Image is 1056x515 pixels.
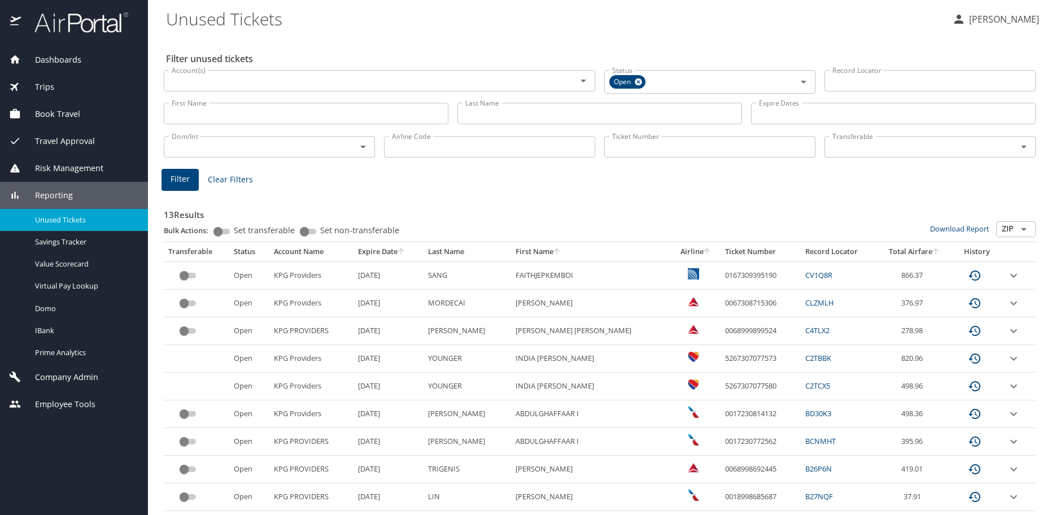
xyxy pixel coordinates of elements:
[721,261,801,289] td: 0167309395190
[805,298,834,308] a: CLZMLH
[511,373,671,400] td: INDIA [PERSON_NAME]
[721,483,801,511] td: 0018998685687
[354,345,424,373] td: [DATE]
[21,81,54,93] span: Trips
[354,317,424,345] td: [DATE]
[35,347,134,358] span: Prime Analytics
[21,371,98,383] span: Company Admin
[229,456,269,483] td: Open
[35,325,134,336] span: IBank
[208,173,253,187] span: Clear Filters
[877,242,952,261] th: Total Airfare
[805,408,831,418] a: BD30K3
[688,379,699,390] img: Southwest Airlines
[801,242,877,261] th: Record Locator
[35,237,134,247] span: Savings Tracker
[930,224,989,234] a: Download Report
[704,248,712,256] button: sort
[424,428,511,456] td: [PERSON_NAME]
[966,12,1039,26] p: [PERSON_NAME]
[354,456,424,483] td: [DATE]
[166,50,1038,68] h2: Filter unused tickets
[721,428,801,456] td: 0017230772562
[22,11,128,33] img: airportal-logo.png
[688,296,699,307] img: Delta Airlines
[424,373,511,400] td: YOUNGER
[1007,352,1020,365] button: expand row
[354,483,424,511] td: [DATE]
[354,428,424,456] td: [DATE]
[398,248,405,256] button: sort
[229,261,269,289] td: Open
[424,456,511,483] td: TRIGENIS
[877,261,952,289] td: 866.37
[269,373,354,400] td: KPG Providers
[168,247,225,257] div: Transferable
[21,189,73,202] span: Reporting
[1016,221,1032,237] button: Open
[229,290,269,317] td: Open
[320,226,399,234] span: Set non-transferable
[424,261,511,289] td: SANG
[877,428,952,456] td: 395.96
[1007,324,1020,338] button: expand row
[35,303,134,314] span: Domo
[511,317,671,345] td: [PERSON_NAME] [PERSON_NAME]
[805,436,836,446] a: BCNMHT
[424,317,511,345] td: [PERSON_NAME]
[166,1,943,36] h1: Unused Tickets
[269,345,354,373] td: KPG Providers
[805,270,832,280] a: CV1Q8R
[877,373,952,400] td: 498.96
[269,400,354,428] td: KPG Providers
[229,373,269,400] td: Open
[511,483,671,511] td: [PERSON_NAME]
[354,242,424,261] th: Expire Date
[511,400,671,428] td: ABDULGHAFFAAR I
[511,345,671,373] td: INDIA [PERSON_NAME]
[354,261,424,289] td: [DATE]
[1007,462,1020,476] button: expand row
[269,428,354,456] td: KPG PROVIDERS
[354,400,424,428] td: [DATE]
[354,373,424,400] td: [DATE]
[269,317,354,345] td: KPG PROVIDERS
[269,456,354,483] td: KPG PROVIDERS
[877,456,952,483] td: 419.01
[877,290,952,317] td: 376.97
[229,400,269,428] td: Open
[354,290,424,317] td: [DATE]
[35,259,134,269] span: Value Scorecard
[21,398,95,411] span: Employee Tools
[229,345,269,373] td: Open
[21,162,103,174] span: Risk Management
[805,325,830,335] a: C4TLX2
[721,242,801,261] th: Ticket Number
[269,483,354,511] td: KPG PROVIDERS
[688,462,699,473] img: Delta Airlines
[805,381,830,391] a: C2TCX5
[269,290,354,317] td: KPG Providers
[952,242,1002,261] th: History
[877,317,952,345] td: 278.98
[1007,379,1020,393] button: expand row
[721,317,801,345] td: 0068999899524
[721,290,801,317] td: 0067308715306
[575,73,591,89] button: Open
[511,456,671,483] td: [PERSON_NAME]
[234,226,295,234] span: Set transferable
[877,483,952,511] td: 37.91
[1007,407,1020,421] button: expand row
[171,172,190,186] span: Filter
[511,261,671,289] td: FAITHJEPKEMBOI
[21,108,80,120] span: Book Travel
[269,261,354,289] td: KPG Providers
[229,483,269,511] td: Open
[229,428,269,456] td: Open
[35,215,134,225] span: Unused Tickets
[511,428,671,456] td: ABDULGHAFFAAR I
[553,248,561,256] button: sort
[609,75,645,89] div: Open
[21,135,95,147] span: Travel Approval
[269,242,354,261] th: Account Name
